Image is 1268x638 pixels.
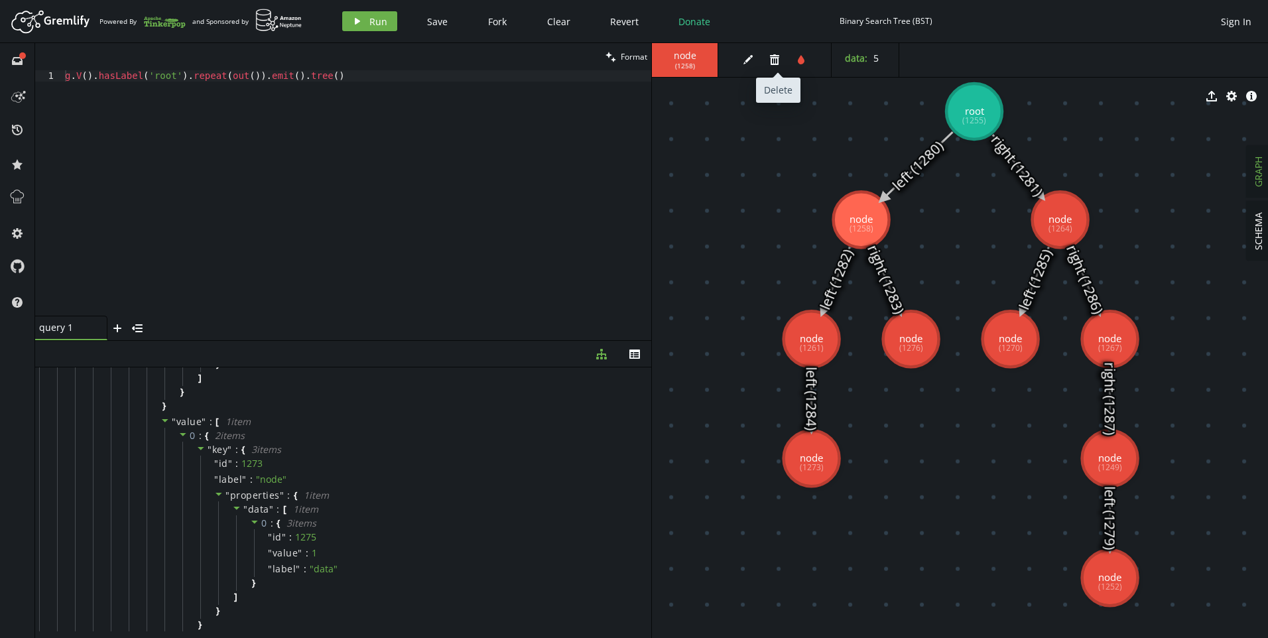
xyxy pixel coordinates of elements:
div: 1273 [241,458,263,470]
span: { [277,517,280,529]
button: Revert [600,11,649,31]
span: 0 [190,429,196,442]
tspan: (1258) [850,223,873,234]
tspan: node [850,212,873,225]
span: data [248,503,269,515]
tspan: node [800,332,823,345]
span: } [214,605,220,617]
span: : [250,474,253,485]
span: " [243,503,248,515]
div: 1 [35,70,62,82]
span: " [269,503,274,515]
tspan: (1255) [962,115,986,126]
span: { [205,430,208,442]
tspan: (1261) [800,342,824,353]
span: : [306,547,308,559]
span: SCHEMA [1252,212,1265,250]
span: node [665,50,704,62]
button: Run [342,11,397,31]
div: 1 [312,547,317,559]
span: { [241,444,245,456]
tspan: (1252) [1098,581,1122,592]
span: Revert [610,15,639,28]
span: } [178,386,184,398]
span: : [277,503,280,515]
span: 1 item [225,415,251,428]
span: id [219,458,228,470]
span: value [273,547,298,559]
span: ] [196,372,202,384]
span: Save [427,15,448,28]
span: " [242,473,247,485]
button: Sign In [1214,11,1258,31]
span: label [219,474,243,485]
tspan: node [1048,212,1072,225]
tspan: node [1098,451,1121,464]
span: : [199,430,202,442]
span: 1 item [304,489,329,501]
span: : [210,416,213,428]
span: value [176,415,202,428]
span: : [304,563,306,575]
span: [ [283,503,286,515]
span: " [282,531,286,543]
span: : [287,489,290,501]
div: Powered By [99,10,186,33]
span: key [212,443,228,456]
span: } [160,400,166,412]
span: : [235,458,238,470]
tspan: node [1098,332,1121,345]
img: AWS Neptune [255,9,302,32]
span: label [273,563,296,575]
span: 3 item s [286,517,316,529]
div: Delete [756,78,800,103]
span: 1 item [293,503,318,515]
button: Donate [668,11,720,31]
tspan: node [899,332,922,345]
span: GRAPH [1252,157,1265,187]
tspan: node [1098,570,1121,584]
span: : [271,517,274,529]
div: and Sponsored by [192,9,302,34]
tspan: (1264) [1048,223,1072,234]
button: Save [417,11,458,31]
tspan: (1267) [1098,342,1122,353]
span: " [296,562,300,575]
span: " [208,443,212,456]
span: Clear [547,15,570,28]
span: : [235,444,239,456]
span: " [268,562,273,575]
span: " [268,531,273,543]
span: } [196,619,202,631]
span: " [225,489,230,501]
button: Fork [477,11,517,31]
div: 1275 [295,531,316,543]
span: " [214,473,219,485]
tspan: node [800,451,823,464]
span: 5 [873,52,879,64]
span: Donate [678,15,710,28]
span: " [228,457,233,470]
span: ( 1258 ) [675,62,695,70]
span: 0 [261,517,267,529]
text: left (1284) [802,367,821,430]
span: Sign In [1221,15,1251,28]
span: : [289,531,292,543]
button: Format [602,43,651,70]
span: } [250,577,255,589]
span: " [268,546,273,559]
span: 2 item s [215,429,245,442]
span: " [202,415,206,428]
span: " [227,443,232,456]
span: ] [232,591,237,603]
span: id [273,531,282,543]
label: data : [845,52,867,64]
tspan: (1249) [1098,462,1122,473]
span: Run [369,15,387,28]
span: " data " [310,562,338,575]
span: 3 item s [251,443,281,456]
span: " [280,489,285,501]
tspan: (1273) [800,462,824,473]
text: left (1279) [1101,486,1119,550]
tspan: (1270) [999,342,1023,353]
